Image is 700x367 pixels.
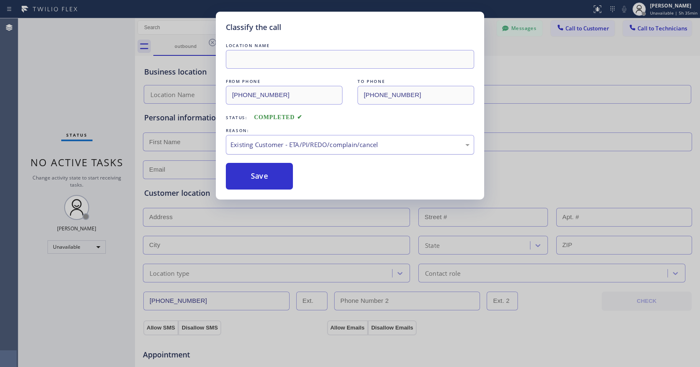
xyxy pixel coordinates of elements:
[226,22,281,33] h5: Classify the call
[226,41,474,50] div: LOCATION NAME
[226,86,342,105] input: From phone
[230,140,470,150] div: Existing Customer - ETA/PI/REDO/complain/cancel
[226,126,474,135] div: REASON:
[226,77,342,86] div: FROM PHONE
[254,114,302,120] span: COMPLETED
[226,163,293,190] button: Save
[226,115,247,120] span: Status:
[357,86,474,105] input: To phone
[357,77,474,86] div: TO PHONE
